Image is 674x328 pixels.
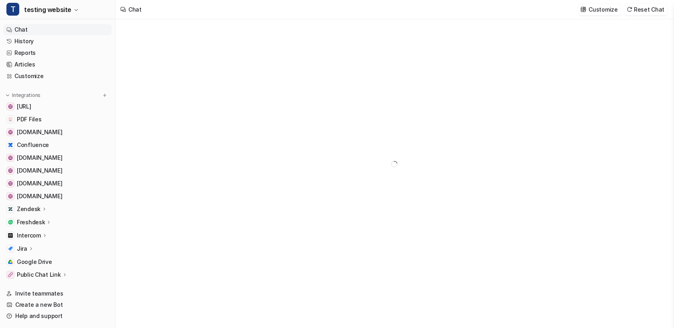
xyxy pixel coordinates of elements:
[17,167,62,175] span: [DOMAIN_NAME]
[6,3,19,16] span: T
[8,117,13,122] img: PDF Files
[8,207,13,211] img: Zendesk
[581,6,586,12] img: customize
[17,218,45,226] p: Freshdesk
[3,70,112,82] a: Customize
[8,155,13,160] img: support.bikesonline.com.au
[17,141,49,149] span: Confluence
[17,179,62,187] span: [DOMAIN_NAME]
[8,143,13,147] img: Confluence
[3,178,112,189] a: careers-nri3pl.com[DOMAIN_NAME]
[17,154,62,162] span: [DOMAIN_NAME]
[17,271,61,279] p: Public Chat Link
[8,168,13,173] img: nri3pl.com
[17,231,41,239] p: Intercom
[3,152,112,163] a: support.bikesonline.com.au[DOMAIN_NAME]
[8,104,13,109] img: www.eesel.ai
[3,24,112,35] a: Chat
[627,6,632,12] img: reset
[589,5,617,14] p: Customize
[102,93,108,98] img: menu_add.svg
[3,191,112,202] a: www.cardekho.com[DOMAIN_NAME]
[624,4,668,15] button: Reset Chat
[3,256,112,268] a: Google DriveGoogle Drive
[3,114,112,125] a: PDF FilesPDF Files
[3,299,112,310] a: Create a new Bot
[17,103,31,111] span: [URL]
[3,91,43,99] button: Integrations
[3,310,112,322] a: Help and support
[8,246,13,251] img: Jira
[8,260,13,264] img: Google Drive
[24,4,71,15] span: testing website
[3,127,112,138] a: support.coursiv.io[DOMAIN_NAME]
[3,59,112,70] a: Articles
[8,130,13,135] img: support.coursiv.io
[17,115,41,123] span: PDF Files
[8,272,13,277] img: Public Chat Link
[17,258,52,266] span: Google Drive
[12,92,41,99] p: Integrations
[3,101,112,112] a: www.eesel.ai[URL]
[5,93,10,98] img: expand menu
[8,181,13,186] img: careers-nri3pl.com
[578,4,621,15] button: Customize
[3,47,112,58] a: Reports
[17,192,62,200] span: [DOMAIN_NAME]
[8,220,13,225] img: Freshdesk
[3,36,112,47] a: History
[8,233,13,238] img: Intercom
[17,205,41,213] p: Zendesk
[3,288,112,299] a: Invite teammates
[128,5,142,14] div: Chat
[17,245,27,253] p: Jira
[3,139,112,151] a: ConfluenceConfluence
[3,165,112,176] a: nri3pl.com[DOMAIN_NAME]
[17,128,62,136] span: [DOMAIN_NAME]
[8,194,13,199] img: www.cardekho.com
